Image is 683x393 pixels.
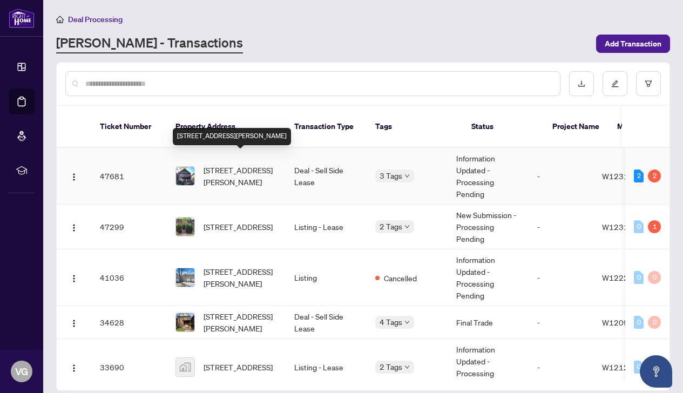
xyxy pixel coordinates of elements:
[640,355,672,388] button: Open asap
[9,8,35,28] img: logo
[569,71,594,96] button: download
[65,358,83,376] button: Logo
[529,306,593,339] td: -
[70,173,78,181] img: Logo
[65,314,83,331] button: Logo
[448,205,529,249] td: New Submission - Processing Pending
[204,164,277,188] span: [STREET_ADDRESS][PERSON_NAME]
[463,106,544,148] th: Status
[404,224,410,229] span: down
[176,167,194,185] img: thumbnail-img
[602,362,648,372] span: W12128099
[167,106,286,148] th: Property Address
[404,320,410,325] span: down
[384,272,417,284] span: Cancelled
[286,249,367,306] td: Listing
[70,319,78,328] img: Logo
[578,80,585,87] span: download
[70,223,78,232] img: Logo
[68,15,123,24] span: Deal Processing
[91,205,167,249] td: 47299
[648,316,661,329] div: 0
[286,148,367,205] td: Deal - Sell Side Lease
[636,71,661,96] button: filter
[634,220,644,233] div: 0
[56,34,243,53] a: [PERSON_NAME] - Transactions
[56,16,64,23] span: home
[176,268,194,287] img: thumbnail-img
[648,170,661,182] div: 2
[529,205,593,249] td: -
[70,274,78,283] img: Logo
[65,269,83,286] button: Logo
[602,317,648,327] span: W12093886
[286,205,367,249] td: Listing - Lease
[380,361,402,373] span: 2 Tags
[176,218,194,236] img: thumbnail-img
[529,249,593,306] td: -
[634,271,644,284] div: 0
[602,222,648,232] span: W12316403
[91,148,167,205] td: 47681
[176,313,194,331] img: thumbnail-img
[91,249,167,306] td: 41036
[596,35,670,53] button: Add Transaction
[634,170,644,182] div: 2
[65,167,83,185] button: Logo
[380,170,402,182] span: 3 Tags
[91,106,167,148] th: Ticket Number
[286,106,367,148] th: Transaction Type
[15,364,28,379] span: VG
[448,148,529,205] td: Information Updated - Processing Pending
[648,271,661,284] div: 0
[602,171,648,181] span: W12311365
[204,361,273,373] span: [STREET_ADDRESS]
[608,106,673,148] th: MLS #
[645,80,652,87] span: filter
[204,221,273,233] span: [STREET_ADDRESS]
[404,364,410,370] span: down
[529,148,593,205] td: -
[544,106,608,148] th: Project Name
[611,80,619,87] span: edit
[448,306,529,339] td: Final Trade
[602,273,648,282] span: W12224718
[404,173,410,179] span: down
[286,306,367,339] td: Deal - Sell Side Lease
[65,218,83,235] button: Logo
[173,128,291,145] div: [STREET_ADDRESS][PERSON_NAME]
[70,364,78,372] img: Logo
[634,361,644,374] div: 0
[634,316,644,329] div: 0
[448,249,529,306] td: Information Updated - Processing Pending
[204,310,277,334] span: [STREET_ADDRESS][PERSON_NAME]
[204,266,277,289] span: [STREET_ADDRESS][PERSON_NAME]
[605,35,661,52] span: Add Transaction
[603,71,627,96] button: edit
[380,220,402,233] span: 2 Tags
[380,316,402,328] span: 4 Tags
[91,306,167,339] td: 34628
[648,220,661,233] div: 1
[176,358,194,376] img: thumbnail-img
[367,106,463,148] th: Tags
